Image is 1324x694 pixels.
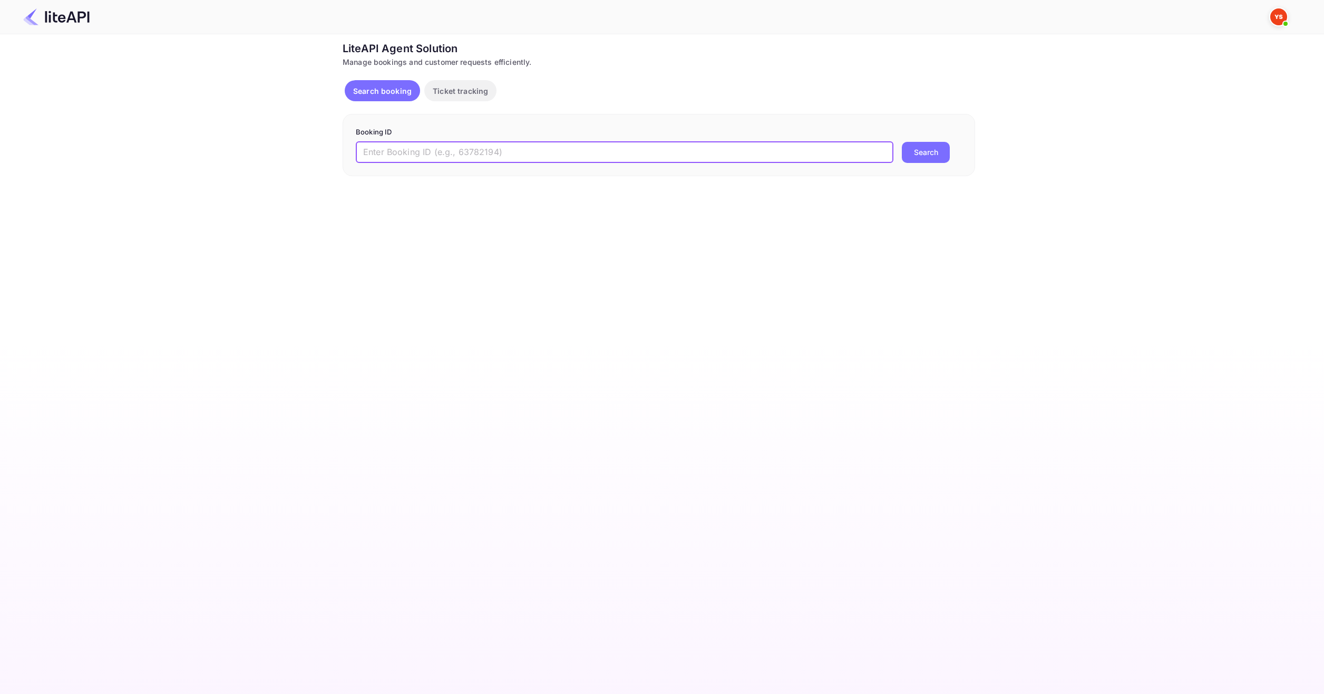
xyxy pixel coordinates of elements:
[902,142,950,163] button: Search
[433,85,488,97] p: Ticket tracking
[353,85,412,97] p: Search booking
[356,142,893,163] input: Enter Booking ID (e.g., 63782194)
[343,56,975,68] div: Manage bookings and customer requests efficiently.
[1270,8,1287,25] img: Yandex Support
[356,127,962,138] p: Booking ID
[23,8,90,25] img: LiteAPI Logo
[343,41,975,56] div: LiteAPI Agent Solution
